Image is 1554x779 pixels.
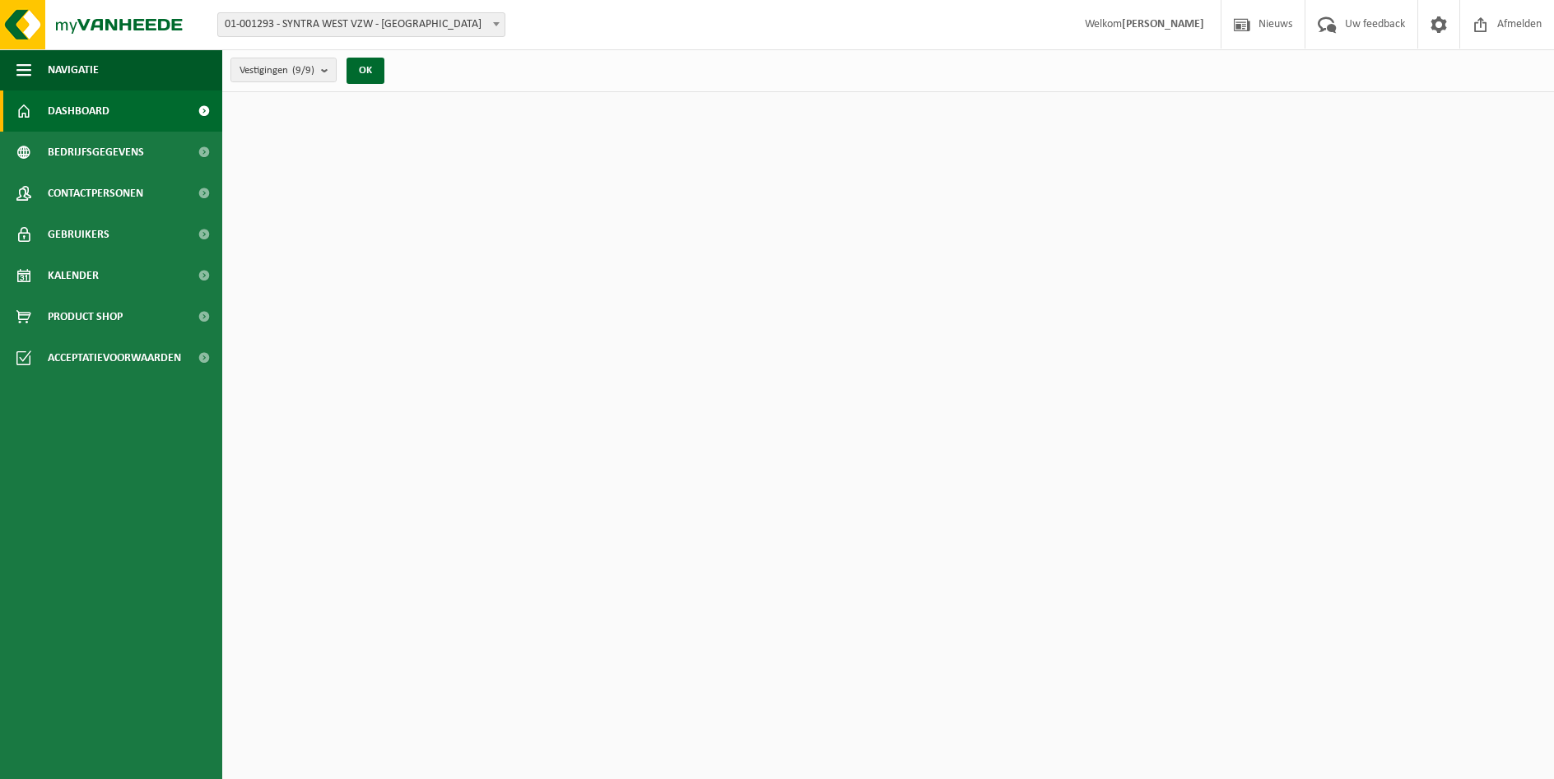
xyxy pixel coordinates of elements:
span: 01-001293 - SYNTRA WEST VZW - SINT-MICHIELS [218,13,505,36]
button: Vestigingen(9/9) [230,58,337,82]
span: Contactpersonen [48,173,143,214]
span: Dashboard [48,90,109,132]
button: OK [347,58,384,84]
span: Vestigingen [240,58,314,83]
span: Bedrijfsgegevens [48,132,144,173]
span: Kalender [48,255,99,296]
count: (9/9) [292,65,314,76]
span: Acceptatievoorwaarden [48,337,181,378]
span: Gebruikers [48,214,109,255]
span: Product Shop [48,296,123,337]
span: 01-001293 - SYNTRA WEST VZW - SINT-MICHIELS [217,12,505,37]
strong: [PERSON_NAME] [1122,18,1204,30]
span: Navigatie [48,49,99,90]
